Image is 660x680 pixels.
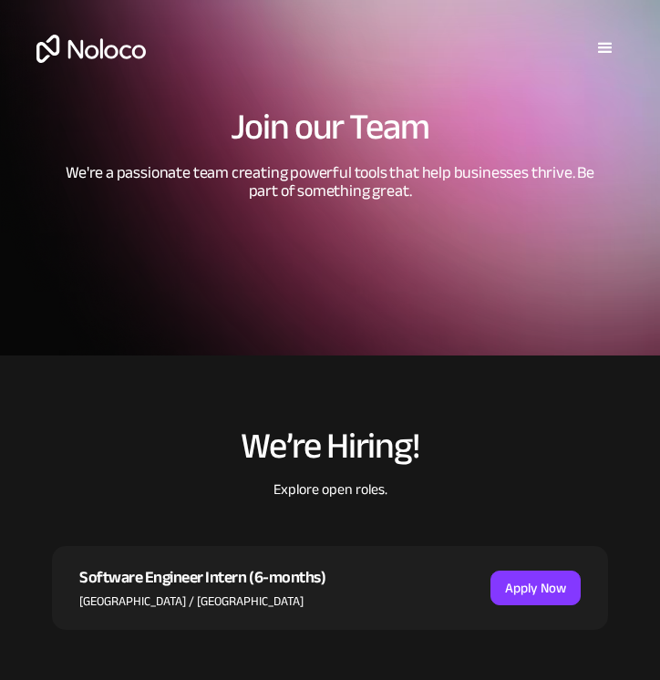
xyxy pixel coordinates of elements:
[79,564,325,592] div: Software Engineer Intern (6-months)
[18,109,642,146] h1: Join our Team
[52,479,608,546] div: Explore open roles.
[79,592,325,612] div: [GEOGRAPHIC_DATA] / [GEOGRAPHIC_DATA]
[27,35,146,63] a: home
[57,164,603,246] div: We're a passionate team creating powerful tools that help businesses thrive. Be part of something...
[52,428,608,465] h2: We’re Hiring!
[490,571,581,605] a: Apply Now
[578,21,633,76] div: menu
